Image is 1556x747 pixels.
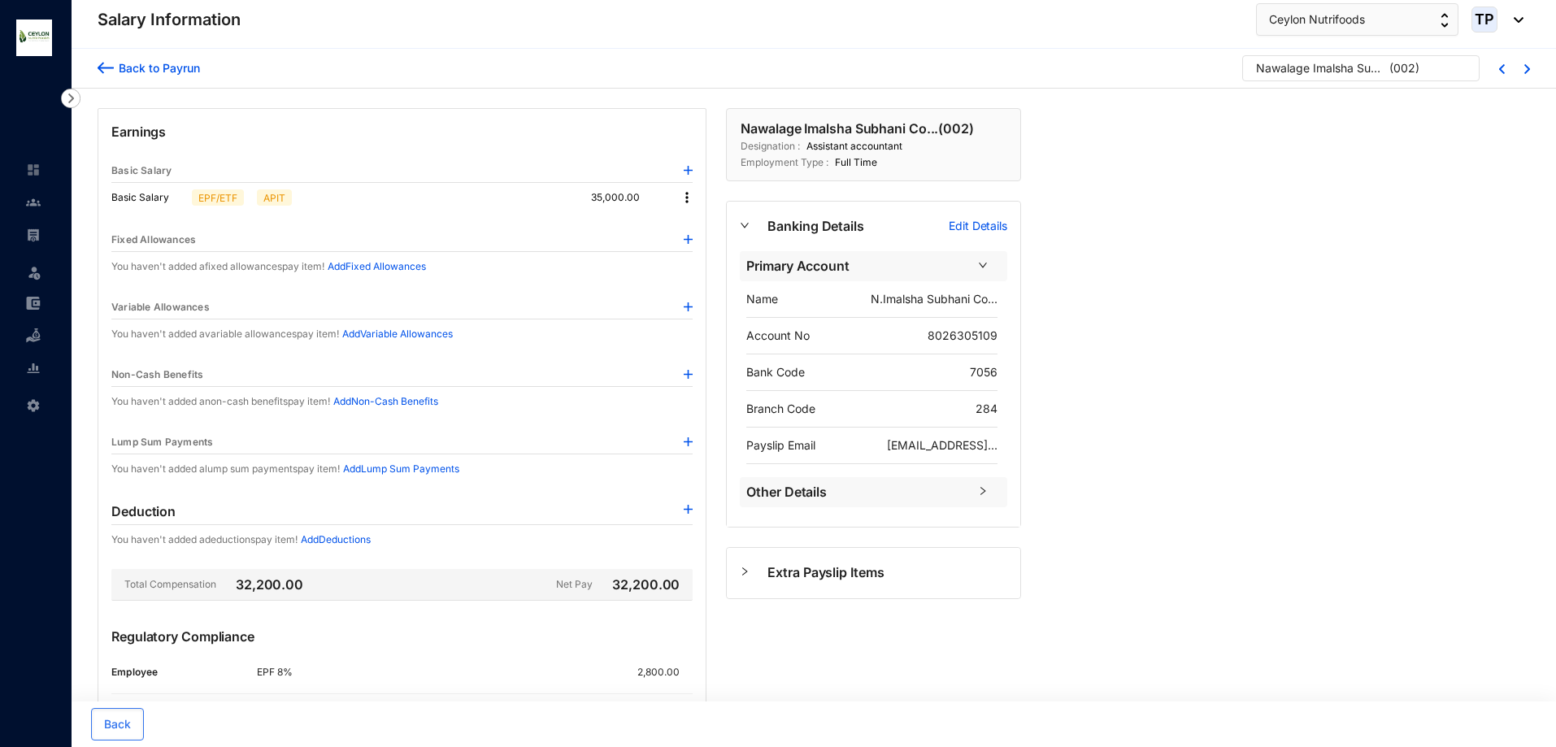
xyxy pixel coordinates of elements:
[26,398,41,413] img: settings-unselected.1febfda315e6e19643a1.svg
[1441,13,1449,28] img: up-down-arrow.74152d26bf9780fbf563ca9c90304185.svg
[746,401,815,417] p: Branch Code
[111,502,176,521] p: Deduction
[111,393,330,410] p: You haven't added a non-cash benefits pay item!
[263,190,285,205] p: APIT
[111,189,185,206] p: Basic Salary
[800,138,902,154] p: Assistant accountant
[1524,64,1530,74] img: chevron-right-blue.16c49ba0fe93ddb13f341d83a2dbca89.svg
[949,218,1007,234] p: Edit Details
[746,482,968,502] span: Other Details
[684,370,693,379] img: plus-blue.82faced185f92b6205e0ad2e478a7993.svg
[342,326,453,342] p: Add Variable Allowances
[746,437,815,454] p: Payslip Email
[684,166,693,175] img: plus-blue.82faced185f92b6205e0ad2e478a7993.svg
[26,361,41,376] img: report-unselected.e6a6b4230fc7da01f883.svg
[767,216,949,237] span: Banking Details
[1389,60,1419,85] p: ( 002 )
[1269,11,1365,28] span: Ceylon Nutrifoods
[13,319,52,352] li: Loan
[219,575,303,594] p: 32,200.00
[978,486,988,496] span: right
[741,154,828,171] p: Employment Type :
[111,575,216,594] p: Total Compensation
[98,8,241,31] p: Salary Information
[111,434,213,450] p: Lump Sum Payments
[976,402,997,415] span: 284
[111,627,693,664] p: Regulatory Compliance
[111,232,196,248] p: Fixed Allowances
[26,328,41,343] img: loan-unselected.d74d20a04637f2d15ab5.svg
[13,186,52,219] li: Contacts
[1256,60,1386,76] div: Nawalage Imalsha Subhani Co...
[91,708,144,740] button: Back
[1506,17,1523,23] img: dropdown-black.8e83cc76930a90b1a4fdb6d089b7bf3a.svg
[746,256,968,276] span: Primary Account
[111,664,257,680] p: Employee
[343,461,459,477] p: Add Lump Sum Payments
[970,365,997,379] span: 7056
[684,302,693,311] img: plus-blue.82faced185f92b6205e0ad2e478a7993.svg
[1475,12,1494,27] span: TP
[13,287,52,319] li: Expenses
[26,228,41,242] img: payroll-unselected.b590312f920e76f0c668.svg
[111,258,324,275] p: You haven't added a fixed allowances pay item!
[684,235,693,244] img: plus-blue.82faced185f92b6205e0ad2e478a7993.svg
[61,89,80,108] img: nav-icon-right.af6afadce00d159da59955279c43614e.svg
[13,219,52,251] li: Payroll
[684,505,693,514] img: plus-blue.82faced185f92b6205e0ad2e478a7993.svg
[887,438,997,452] span: [EMAIL_ADDRESS]...
[111,461,340,477] p: You haven't added a lump sum payments pay item!
[928,328,997,342] span: 8026305109
[111,532,298,548] p: You haven't added a deductions pay item!
[26,195,41,210] img: people-unselected.118708e94b43a90eceab.svg
[978,260,988,270] span: right
[679,189,695,206] img: more.27664ee4a8faa814348e188645a3c1fc.svg
[1499,64,1505,74] img: chevron-left-blue.0fda5800d0a05439ff8ddef8047136d5.svg
[746,328,810,344] p: Account No
[556,575,606,594] p: Net Pay
[746,291,778,307] p: Name
[111,163,172,179] p: Basic Salary
[98,59,114,76] img: arrow-backward-blue.96c47016eac47e06211658234db6edf5.svg
[13,154,52,186] li: Home
[609,575,680,594] p: 32,200.00
[767,562,1007,583] span: Extra Payslip Items
[301,532,371,548] p: Add Deductions
[328,258,426,275] p: Add Fixed Allowances
[591,189,666,206] p: 35,000.00
[114,59,200,76] div: Back to Payrun
[333,393,438,410] p: Add Non-Cash Benefits
[13,352,52,384] li: Reports
[104,716,131,732] span: Back
[746,364,805,380] p: Bank Code
[1256,3,1458,36] button: Ceylon Nutrifoods
[111,326,339,342] p: You haven't added a variable allowances pay item!
[111,367,203,383] p: Non-Cash Benefits
[828,154,877,171] p: Full Time
[111,299,210,315] p: Variable Allowances
[26,163,41,177] img: home-unselected.a29eae3204392db15eaf.svg
[684,437,693,446] img: plus-blue.82faced185f92b6205e0ad2e478a7993.svg
[26,264,42,280] img: leave-unselected.2934df6273408c3f84d9.svg
[741,119,974,138] p: Nawalage Imalsha Subhani Co... ( 002 )
[871,292,997,306] span: N.Imalsha Subhani Co...
[257,664,366,680] p: EPF 8%
[198,190,237,205] p: EPF/ETF
[741,138,800,154] p: Designation :
[26,296,41,311] img: expense-unselected.2edcf0507c847f3e9e96.svg
[16,20,52,56] img: logo
[111,122,693,159] p: Earnings
[637,664,693,680] p: 2,800.00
